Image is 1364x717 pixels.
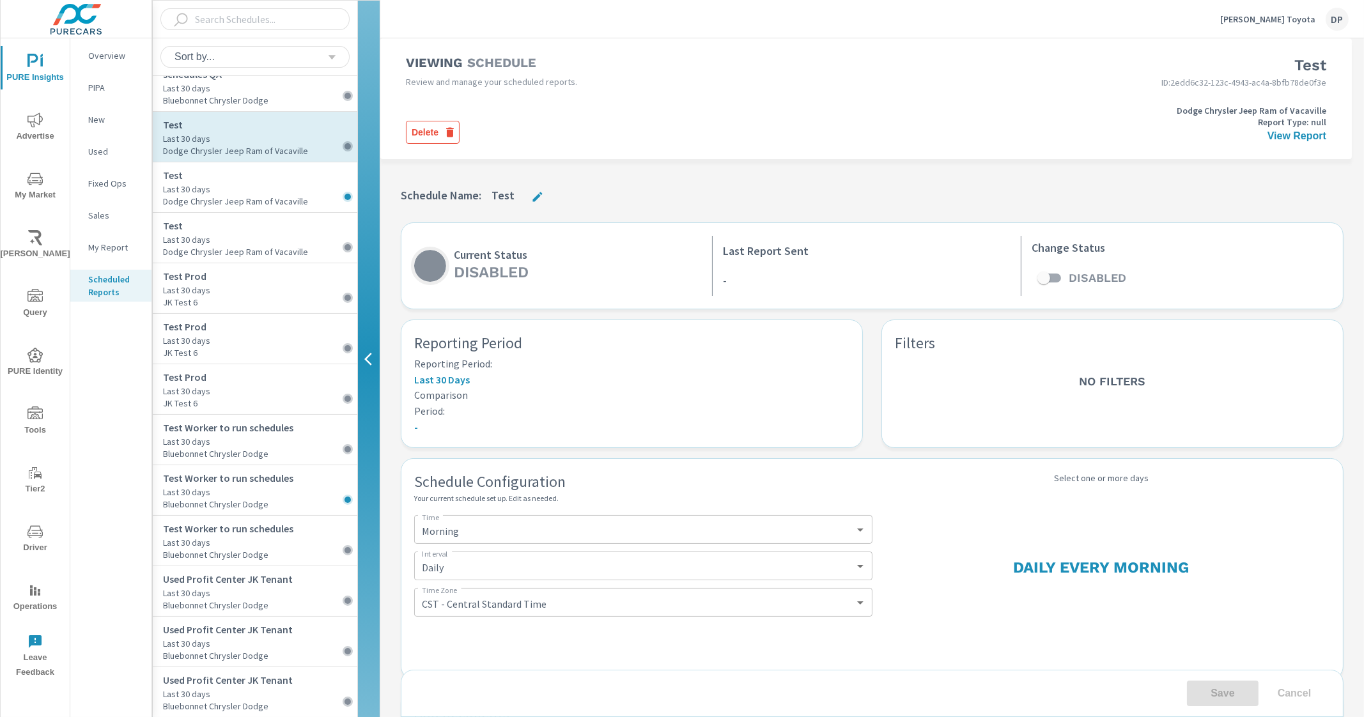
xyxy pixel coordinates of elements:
[163,435,357,448] p: Last 30 days
[163,347,357,358] p: JK Test 6
[70,174,151,193] div: Fixed Ops
[163,420,357,435] p: Test Worker to run schedules
[414,372,849,387] p: Last 30 days
[163,369,357,385] p: Test Prod
[163,196,357,207] p: Dodge Chrysler Jeep Ram of Vacaville
[4,465,66,497] span: Tier2
[486,184,520,207] h6: Test
[406,75,866,88] p: Review and manage your scheduled reports.
[401,184,486,207] h6: Schedule Name:
[1220,13,1315,25] p: [PERSON_NAME] Toyota
[163,498,357,510] p: Bluebonnet Chrysler Dodge
[163,319,357,334] p: Test Prod
[4,348,66,379] span: PURE Identity
[414,387,465,419] h6: Comparison period:
[1,38,70,685] div: nav menu
[163,246,357,258] p: Dodge Chrysler Jeep Ram of Vacaville
[88,81,141,94] p: PIPA
[70,206,151,225] div: Sales
[872,472,1331,486] h6: Select one or more days
[70,270,151,302] div: Scheduled Reports
[163,218,357,233] p: Test
[4,634,66,680] span: Leave Feedback
[414,419,849,435] p: -
[88,209,141,222] p: Sales
[4,289,66,320] span: Query
[1326,8,1349,31] div: DP
[163,486,357,498] p: Last 30 days
[88,49,141,62] p: Overview
[163,622,357,637] p: Used Profit Center JK Tenant
[4,171,66,203] span: My Market
[163,700,357,712] p: Bluebonnet Chrysler Dodge
[467,55,536,70] h4: Schedule
[88,113,141,126] p: New
[88,241,141,254] p: My Report
[1032,242,1105,254] h6: Change Status
[414,472,872,492] h5: Schedule Configuration
[163,117,357,132] p: Test
[163,397,357,409] p: JK Test 6
[163,334,357,347] p: Last 30 days
[1080,374,1146,389] h5: No filters
[163,183,357,196] p: Last 30 days
[163,385,357,397] p: Last 30 days
[163,549,357,560] p: Bluebonnet Chrysler Dodge
[163,284,357,297] p: Last 30 days
[1258,116,1326,128] p: Report Type: null
[88,273,141,298] p: Scheduled Reports
[454,249,536,261] h6: Current Status
[4,230,66,261] span: [PERSON_NAME]
[70,142,151,161] div: Used
[70,238,151,257] div: My Report
[70,110,151,129] div: New
[70,78,151,97] div: PIPA
[406,121,460,144] button: Delete
[406,55,462,70] h4: Viewing
[414,333,849,356] h5: reporting period
[4,54,66,85] span: PURE Insights
[163,297,357,308] p: JK Test 6
[163,536,357,549] p: Last 30 days
[163,95,357,106] p: Bluebonnet Chrysler Dodge
[163,587,357,599] p: Last 30 days
[163,132,357,145] p: Last 30 days
[723,245,809,258] h6: Last Report Sent
[1069,270,1126,285] h5: Disabled
[163,448,357,459] p: Bluebonnet Chrysler Dodge
[414,493,559,503] span: Your current schedule set up. Edit as needed.
[163,521,357,536] p: Test Worker to run schedules
[163,637,357,650] p: Last 30 days
[454,261,529,283] h3: Disabled
[4,524,66,555] span: Driver
[163,268,357,284] p: Test Prod
[163,470,357,486] p: Test Worker to run schedules
[190,8,329,31] input: Search Schedules...
[414,356,849,372] h6: reporting period:
[163,145,357,157] p: Dodge Chrysler Jeep Ram of Vacaville
[1177,105,1326,116] p: Dodge Chrysler Jeep Ram of Vacaville
[163,672,357,688] p: Used Profit Center JK Tenant
[895,333,1330,356] h5: Filters
[163,82,357,95] p: Last 30 days
[4,583,66,614] span: Operations
[892,54,1326,76] h3: Test
[163,233,357,246] p: Last 30 days
[4,112,66,144] span: Advertise
[174,50,215,63] h6: Sort by...
[163,167,357,183] p: Test
[88,145,141,158] p: Used
[4,406,66,438] span: Tools
[723,275,726,287] div: -
[163,688,357,700] p: Last 30 days
[70,46,151,65] div: Overview
[412,126,454,139] span: Delete
[163,571,357,587] p: Used Profit Center JK Tenant
[892,76,1326,89] p: ID: 2edd6c32-123c-4943-ac4a-8bfb78de0f3e
[1267,130,1326,141] a: View Report
[88,177,141,190] p: Fixed Ops
[1013,557,1189,578] h3: Daily every Morning
[163,599,357,611] p: Bluebonnet Chrysler Dodge
[163,650,357,661] p: Bluebonnet Chrysler Dodge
